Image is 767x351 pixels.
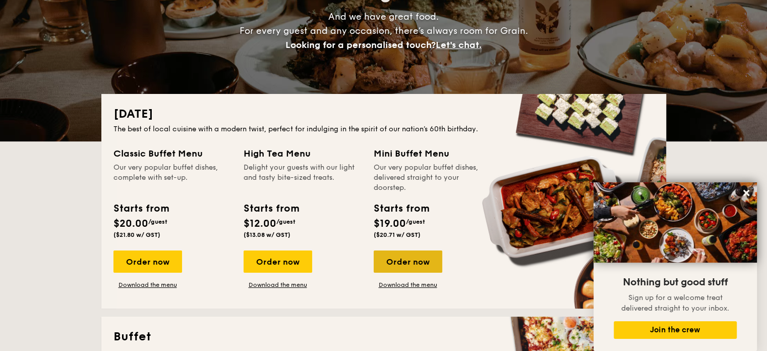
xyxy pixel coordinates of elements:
[244,201,299,216] div: Starts from
[374,250,442,273] div: Order now
[113,218,148,230] span: $20.00
[113,281,182,289] a: Download the menu
[374,163,492,193] div: Our very popular buffet dishes, delivered straight to your doorstep.
[374,201,429,216] div: Starts from
[594,182,757,263] img: DSC07876-Edit02-Large.jpeg
[148,218,167,225] span: /guest
[113,201,168,216] div: Starts from
[623,276,728,288] span: Nothing but good stuff
[113,124,654,134] div: The best of local cuisine with a modern twist, perfect for indulging in the spirit of our nation’...
[113,329,654,345] h2: Buffet
[374,231,421,238] span: ($20.71 w/ GST)
[374,218,406,230] span: $19.00
[244,250,312,273] div: Order now
[614,321,737,339] button: Join the crew
[240,11,528,51] span: And we have great food. For every guest and any occasion, there’s always room for Grain.
[285,39,436,51] span: Looking for a personalised touch?
[738,185,754,201] button: Close
[113,163,231,193] div: Our very popular buffet dishes, complete with set-up.
[113,146,231,161] div: Classic Buffet Menu
[113,231,160,238] span: ($21.80 w/ GST)
[621,293,729,313] span: Sign up for a welcome treat delivered straight to your inbox.
[244,218,276,230] span: $12.00
[113,106,654,122] h2: [DATE]
[244,163,362,193] div: Delight your guests with our light and tasty bite-sized treats.
[374,146,492,161] div: Mini Buffet Menu
[436,39,482,51] span: Let's chat.
[244,281,312,289] a: Download the menu
[276,218,296,225] span: /guest
[244,231,290,238] span: ($13.08 w/ GST)
[244,146,362,161] div: High Tea Menu
[406,218,425,225] span: /guest
[113,250,182,273] div: Order now
[374,281,442,289] a: Download the menu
